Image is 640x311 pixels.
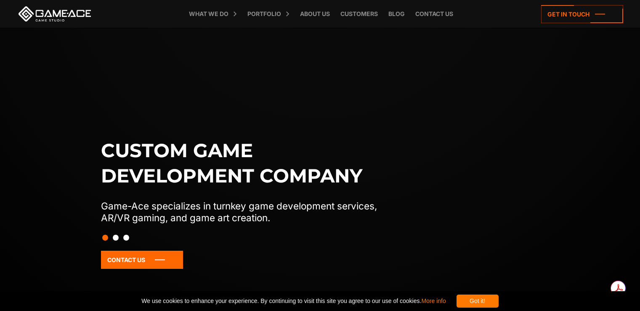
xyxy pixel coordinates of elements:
a: Contact Us [101,251,183,269]
a: Get in touch [541,5,623,23]
button: Slide 1 [102,231,108,245]
p: Game-Ace specializes in turnkey game development services, AR/VR gaming, and game art creation. [101,200,395,224]
button: Slide 2 [113,231,119,245]
h1: Custom game development company [101,138,395,188]
a: More info [421,298,446,304]
button: Slide 3 [123,231,129,245]
span: We use cookies to enhance your experience. By continuing to visit this site you agree to our use ... [141,295,446,308]
div: Got it! [457,295,499,308]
